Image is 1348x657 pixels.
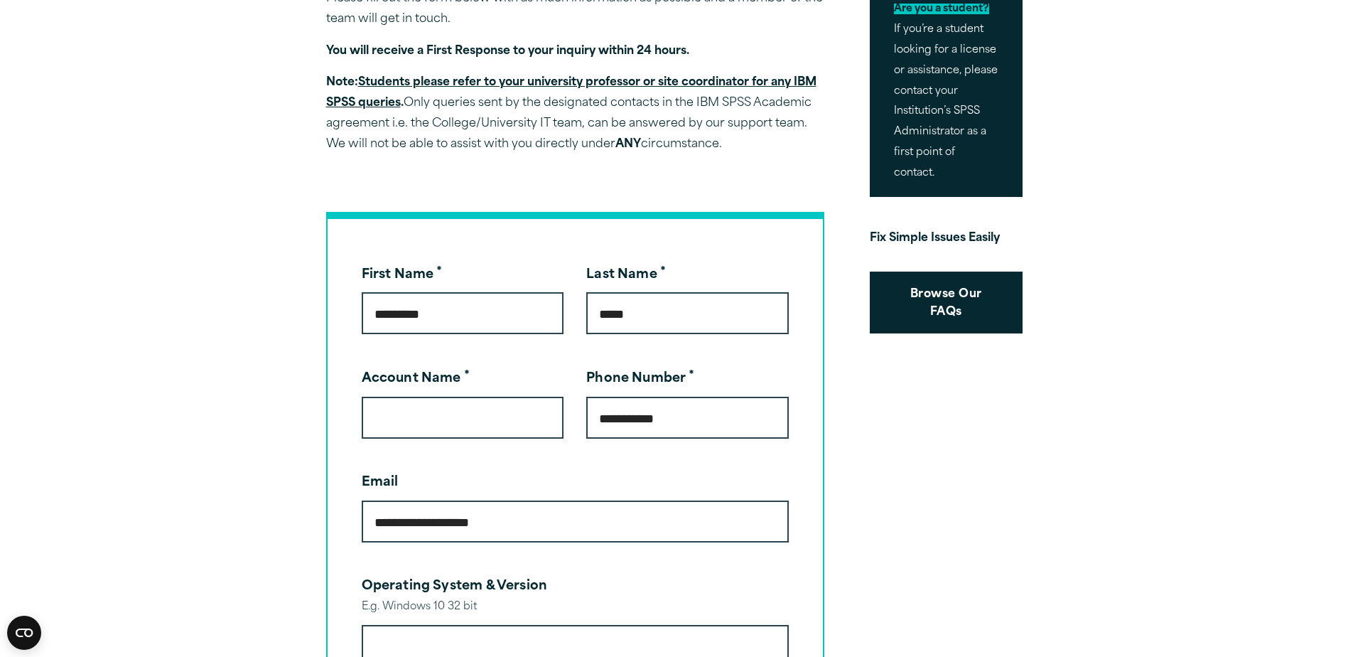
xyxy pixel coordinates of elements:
label: Last Name [586,269,666,282]
label: Email [362,476,399,489]
a: Browse Our FAQs [870,272,1023,333]
p: Only queries sent by the designated contacts in the IBM SPSS Academic agreement i.e. the College/... [326,73,824,154]
u: Students please refer to your university professor or site coordinator for any IBM SPSS queries [326,77,816,109]
strong: You will receive a First Response to your inquiry within 24 hours. [326,46,689,57]
div: E.g. Windows 10 32 bit [362,597,789,618]
p: Fix Simple Issues Easily [870,228,1023,249]
label: Phone Number [586,373,694,385]
strong: Note: . [326,77,816,109]
label: Account Name [362,373,470,385]
label: First Name [362,269,443,282]
mark: Are you a student? [894,4,989,14]
button: Open CMP widget [7,616,41,650]
label: Operating System & Version [362,580,548,593]
strong: ANY [615,139,641,150]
